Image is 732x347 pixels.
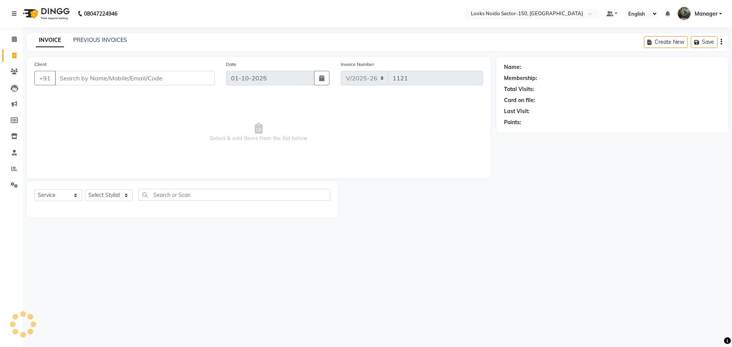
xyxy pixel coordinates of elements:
[695,10,718,18] span: Manager
[34,71,56,85] button: +91
[504,96,535,104] div: Card on file:
[504,107,530,115] div: Last Visit:
[138,189,330,201] input: Search or Scan
[341,61,374,68] label: Invoice Number
[504,85,534,93] div: Total Visits:
[691,36,718,48] button: Save
[677,7,691,20] img: Manager
[36,34,64,47] a: INVOICE
[504,63,521,71] div: Name:
[55,71,215,85] input: Search by Name/Mobile/Email/Code
[226,61,236,68] label: Date
[19,3,72,24] img: logo
[644,36,688,48] button: Create New
[504,118,521,126] div: Points:
[84,3,117,24] b: 08047224946
[504,74,537,82] div: Membership:
[34,61,47,68] label: Client
[73,37,127,43] a: PREVIOUS INVOICES
[34,94,483,171] span: Select & add items from the list below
